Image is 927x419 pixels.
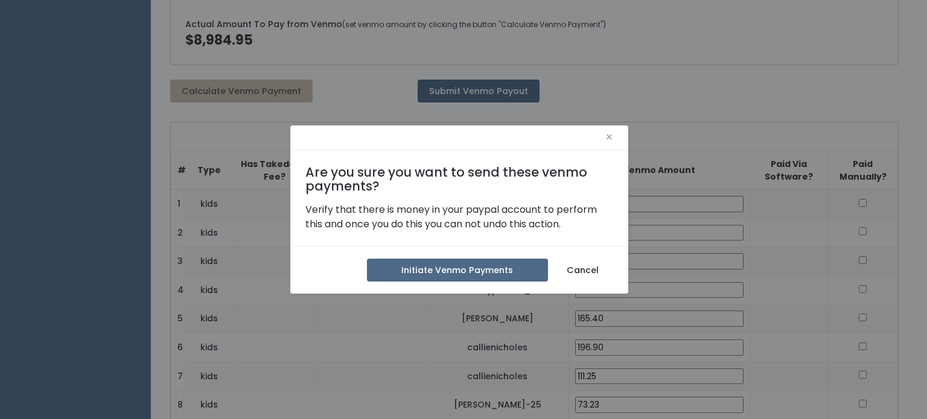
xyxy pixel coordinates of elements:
span: Verify that there is money in your paypal account to perform this and once you do this you can no... [305,203,597,231]
button: Close [605,128,613,147]
span: × [605,128,613,146]
h4: Are you sure you want to send these venmo payments? [305,165,613,193]
button: Cancel [553,259,613,282]
button: Initiate Venmo Payments [367,259,548,282]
